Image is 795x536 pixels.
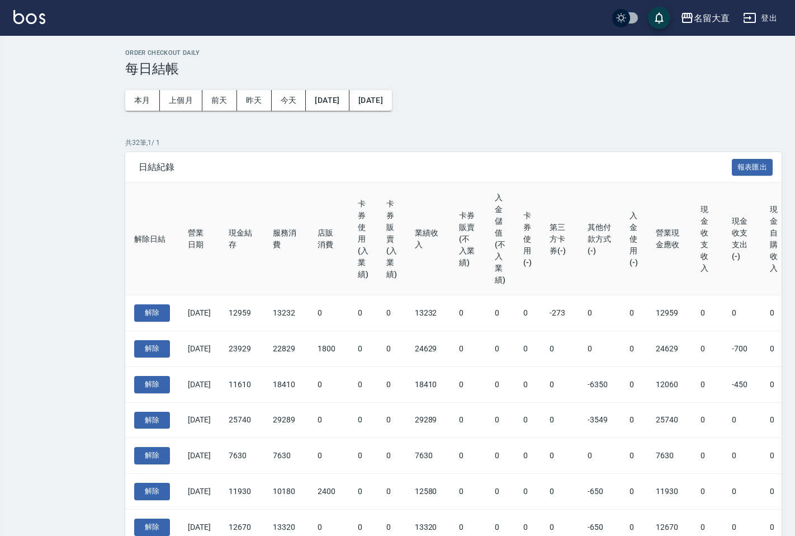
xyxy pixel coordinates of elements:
[514,402,541,438] td: 0
[541,331,579,367] td: 0
[377,331,406,367] td: 0
[264,402,309,438] td: 29289
[450,331,486,367] td: 0
[349,474,377,510] td: 0
[739,8,782,29] button: 登出
[514,183,541,295] th: 卡券使用(-)
[309,474,349,510] td: 2400
[450,366,486,402] td: 0
[264,474,309,510] td: 10180
[406,295,451,331] td: 13232
[349,90,392,111] button: [DATE]
[349,295,377,331] td: 0
[723,295,761,331] td: 0
[134,519,170,536] button: 解除
[648,7,670,29] button: save
[647,438,692,474] td: 7630
[647,331,692,367] td: 24629
[621,438,647,474] td: 0
[349,438,377,474] td: 0
[761,295,787,331] td: 0
[264,183,309,295] th: 服務消費
[486,402,514,438] td: 0
[220,474,264,510] td: 11930
[406,183,451,295] th: 業績收入
[377,366,406,402] td: 0
[179,331,220,367] td: [DATE]
[450,295,486,331] td: 0
[134,376,170,393] button: 解除
[761,183,787,295] th: 現金自購收入
[621,295,647,331] td: 0
[202,90,237,111] button: 前天
[723,402,761,438] td: 0
[406,402,451,438] td: 29289
[349,366,377,402] td: 0
[309,402,349,438] td: 0
[406,366,451,402] td: 18410
[692,331,723,367] td: 0
[692,366,723,402] td: 0
[621,402,647,438] td: 0
[220,402,264,438] td: 25740
[541,366,579,402] td: 0
[349,331,377,367] td: 0
[514,438,541,474] td: 0
[125,138,782,148] p: 共 32 筆, 1 / 1
[179,402,220,438] td: [DATE]
[272,90,306,111] button: 今天
[377,438,406,474] td: 0
[514,295,541,331] td: 0
[486,331,514,367] td: 0
[694,11,730,25] div: 名留大直
[220,331,264,367] td: 23929
[486,295,514,331] td: 0
[579,438,621,474] td: 0
[220,295,264,331] td: 12959
[486,183,514,295] th: 入金儲值(不入業績)
[377,295,406,331] td: 0
[220,183,264,295] th: 現金結存
[406,331,451,367] td: 24629
[579,366,621,402] td: -6350
[723,331,761,367] td: -700
[761,366,787,402] td: 0
[647,402,692,438] td: 25740
[692,402,723,438] td: 0
[179,183,220,295] th: 營業日期
[264,295,309,331] td: 13232
[723,474,761,510] td: 0
[541,474,579,510] td: 0
[125,61,782,77] h3: 每日結帳
[349,183,377,295] th: 卡券使用(入業績)
[179,366,220,402] td: [DATE]
[621,331,647,367] td: 0
[125,90,160,111] button: 本月
[309,331,349,367] td: 1800
[450,183,486,295] th: 卡券販賣(不入業績)
[761,331,787,367] td: 0
[264,366,309,402] td: 18410
[134,483,170,500] button: 解除
[220,438,264,474] td: 7630
[647,474,692,510] td: 11930
[514,331,541,367] td: 0
[220,366,264,402] td: 11610
[692,183,723,295] th: 現金收支收入
[377,474,406,510] td: 0
[406,474,451,510] td: 12580
[406,438,451,474] td: 7630
[134,447,170,464] button: 解除
[723,438,761,474] td: 0
[306,90,349,111] button: [DATE]
[621,366,647,402] td: 0
[514,366,541,402] td: 0
[486,366,514,402] td: 0
[134,340,170,358] button: 解除
[486,474,514,510] td: 0
[134,304,170,322] button: 解除
[179,295,220,331] td: [DATE]
[579,474,621,510] td: -650
[647,183,692,295] th: 營業現金應收
[761,438,787,474] td: 0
